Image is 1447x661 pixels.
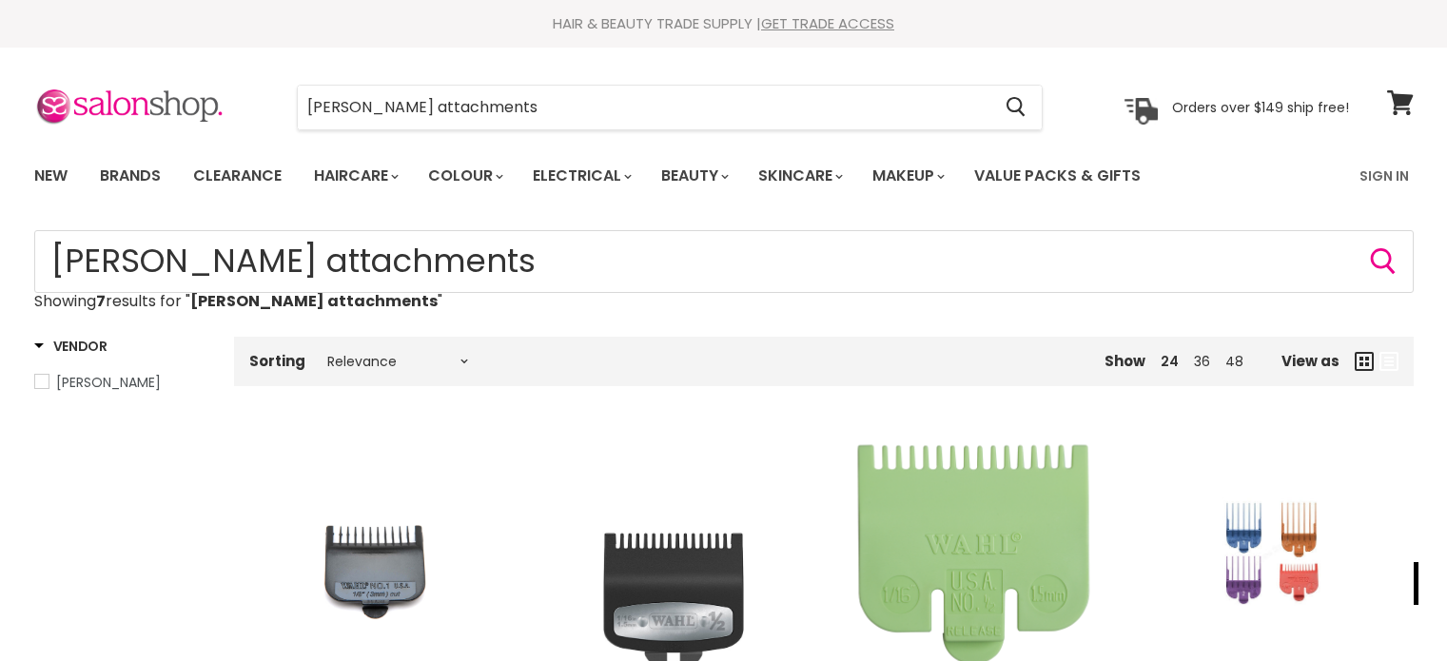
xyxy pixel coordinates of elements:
[647,156,740,196] a: Beauty
[56,373,161,392] span: [PERSON_NAME]
[1172,98,1349,115] p: Orders over $149 ship free!
[20,156,82,196] a: New
[249,353,305,369] label: Sorting
[34,293,1414,310] p: Showing results for " "
[1348,156,1420,196] a: Sign In
[297,85,1043,130] form: Product
[300,156,410,196] a: Haircare
[858,156,956,196] a: Makeup
[414,156,515,196] a: Colour
[20,148,1252,204] ul: Main menu
[34,337,108,356] h3: Vendor
[761,13,894,33] a: GET TRADE ACCESS
[34,230,1414,293] input: Search
[960,156,1155,196] a: Value Packs & Gifts
[190,290,438,312] strong: [PERSON_NAME] attachments
[10,14,1437,33] div: HAIR & BEAUTY TRADE SUPPLY |
[1161,352,1179,371] a: 24
[34,372,210,393] a: Wahl
[86,156,175,196] a: Brands
[1281,353,1339,369] span: View as
[298,86,991,129] input: Search
[744,156,854,196] a: Skincare
[1368,246,1398,277] button: Search
[1194,352,1210,371] a: 36
[96,290,106,312] strong: 7
[10,148,1437,204] nav: Main
[179,156,296,196] a: Clearance
[518,156,643,196] a: Electrical
[1225,352,1243,371] a: 48
[991,86,1042,129] button: Search
[34,230,1414,293] form: Product
[1105,351,1145,371] span: Show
